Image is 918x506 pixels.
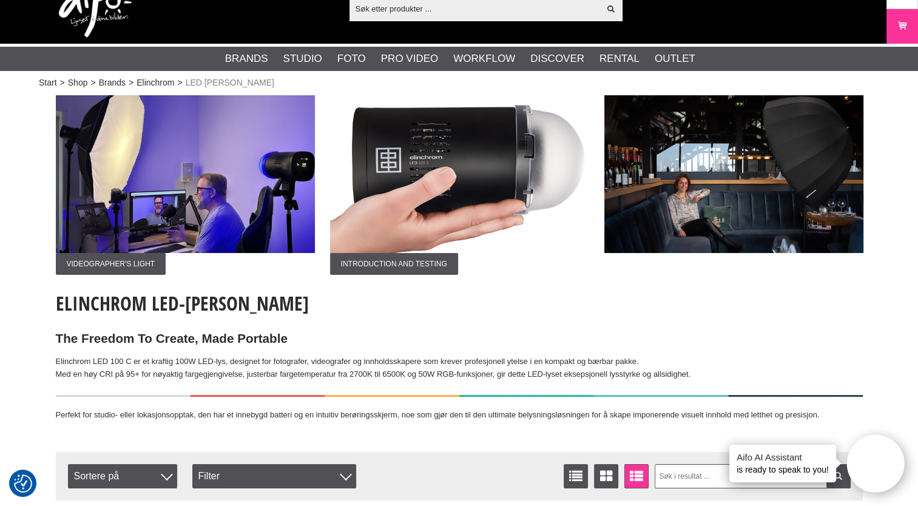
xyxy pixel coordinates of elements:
img: Elinchrom LED 100 C - The Freedom to Create, Made Portable [56,395,863,397]
img: Ad:002 ban-elin-led100c-009.jpg [330,95,589,253]
a: Shop [68,76,88,89]
span: > [90,76,95,89]
span: LED [PERSON_NAME] [186,76,274,89]
span: Sortere på [68,464,177,488]
h1: Elinchrom LED-[PERSON_NAME] [56,290,863,317]
a: Foto [337,51,366,67]
p: Elinchrom LED 100 C er et kraftig 100W LED-lys, designet for fotografer, videografer og innholdss... [56,356,863,381]
span: > [177,76,182,89]
img: Revisit consent button [14,474,32,493]
input: Søk i resultat ... [655,464,851,488]
span: > [60,76,65,89]
a: Utvidet liste [624,464,649,488]
span: INTRODUCTION AND TESTING [330,253,458,275]
div: is ready to speak to you! [729,445,836,482]
a: Studio [283,51,322,67]
a: Rental [599,51,640,67]
a: Pro Video [381,51,438,67]
a: Brands [225,51,268,67]
a: Ad:002 ban-elin-led100c-009.jpgINTRODUCTION AND TESTING [330,95,589,275]
p: Perfekt for studio- eller lokasjonsopptak, den har et innebygd batteri og en intuitiv berøringssk... [56,409,863,422]
span: > [129,76,133,89]
a: Vis liste [564,464,588,488]
h4: Aifo AI Assistant [737,451,829,464]
a: Brands [99,76,126,89]
h2: The Freedom To Create, Made Portable [56,330,863,348]
a: Elinchrom [137,76,174,89]
span: VIDEOGRAPHER'S LIGHT [56,253,166,275]
a: Discover [530,51,584,67]
a: Start [39,76,57,89]
img: Ad:001 ban-elin-led100c-006.jpg [56,95,315,253]
a: Workflow [453,51,515,67]
a: Outlet [655,51,695,67]
a: Vindusvisning [594,464,618,488]
img: Ad:003 ban-elin-led100c-008.jpg [604,95,863,253]
div: Filter [192,464,356,488]
a: Filter [826,464,851,488]
button: Samtykkepreferanser [14,473,32,494]
a: Ad:001 ban-elin-led100c-006.jpgVIDEOGRAPHER'S LIGHT [56,95,315,275]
